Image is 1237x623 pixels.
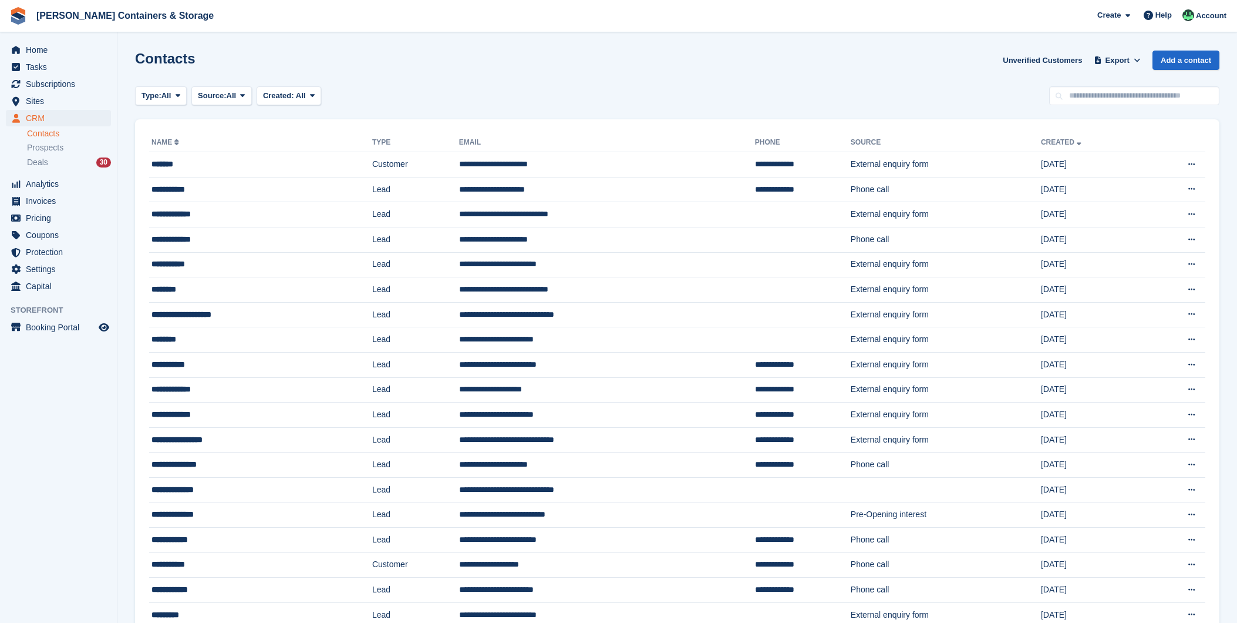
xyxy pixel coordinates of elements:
[26,227,96,243] span: Coupons
[372,252,459,277] td: Lead
[27,142,63,153] span: Prospects
[1105,55,1130,66] span: Export
[27,142,111,154] a: Prospects
[372,327,459,353] td: Lead
[851,202,1041,227] td: External enquiry form
[227,90,237,102] span: All
[32,6,218,25] a: [PERSON_NAME] Containers & Storage
[11,304,117,316] span: Storefront
[851,552,1041,578] td: Phone call
[851,453,1041,478] td: Phone call
[372,302,459,327] td: Lead
[1041,403,1145,428] td: [DATE]
[27,128,111,139] a: Contacts
[6,261,111,277] a: menu
[372,528,459,553] td: Lead
[1091,51,1143,70] button: Export
[851,327,1041,353] td: External enquiry form
[1182,9,1194,21] img: Arjun Preetham
[1041,252,1145,277] td: [DATE]
[372,177,459,202] td: Lead
[27,157,48,168] span: Deals
[372,133,459,152] th: Type
[6,193,111,209] a: menu
[1097,9,1121,21] span: Create
[97,320,111,334] a: Preview store
[1041,277,1145,303] td: [DATE]
[372,552,459,578] td: Customer
[191,86,252,106] button: Source: All
[1041,227,1145,252] td: [DATE]
[372,403,459,428] td: Lead
[1041,302,1145,327] td: [DATE]
[1152,51,1219,70] a: Add a contact
[1041,177,1145,202] td: [DATE]
[1041,202,1145,227] td: [DATE]
[1196,10,1226,22] span: Account
[851,377,1041,403] td: External enquiry form
[141,90,161,102] span: Type:
[6,76,111,92] a: menu
[96,158,111,168] div: 30
[1041,528,1145,553] td: [DATE]
[1155,9,1172,21] span: Help
[161,90,171,102] span: All
[135,51,196,66] h1: Contacts
[851,277,1041,303] td: External enquiry form
[1041,477,1145,503] td: [DATE]
[851,352,1041,377] td: External enquiry form
[26,176,96,192] span: Analytics
[26,244,96,260] span: Protection
[1041,327,1145,353] td: [DATE]
[459,133,755,152] th: Email
[851,302,1041,327] td: External enquiry form
[257,86,321,106] button: Created: All
[851,503,1041,528] td: Pre-Opening interest
[151,138,181,146] a: Name
[6,210,111,226] a: menu
[851,427,1041,453] td: External enquiry form
[372,227,459,252] td: Lead
[6,278,111,294] a: menu
[26,59,96,75] span: Tasks
[851,403,1041,428] td: External enquiry form
[851,177,1041,202] td: Phone call
[851,133,1041,152] th: Source
[6,110,111,126] a: menu
[6,244,111,260] a: menu
[6,93,111,109] a: menu
[26,210,96,226] span: Pricing
[851,227,1041,252] td: Phone call
[26,110,96,126] span: CRM
[851,578,1041,603] td: Phone call
[26,319,96,336] span: Booking Portal
[372,352,459,377] td: Lead
[6,42,111,58] a: menu
[9,7,27,25] img: stora-icon-8386f47178a22dfd0bd8f6a31ec36ba5ce8667c1dd55bd0f319d3a0aa187defe.svg
[26,93,96,109] span: Sites
[1041,427,1145,453] td: [DATE]
[372,477,459,503] td: Lead
[372,202,459,227] td: Lead
[6,176,111,192] a: menu
[1041,453,1145,478] td: [DATE]
[755,133,851,152] th: Phone
[851,152,1041,177] td: External enquiry form
[1041,552,1145,578] td: [DATE]
[26,76,96,92] span: Subscriptions
[6,319,111,336] a: menu
[998,51,1087,70] a: Unverified Customers
[372,503,459,528] td: Lead
[1041,352,1145,377] td: [DATE]
[1041,578,1145,603] td: [DATE]
[27,156,111,169] a: Deals 30
[26,278,96,294] span: Capital
[372,578,459,603] td: Lead
[6,59,111,75] a: menu
[1041,377,1145,403] td: [DATE]
[1041,138,1084,146] a: Created
[26,193,96,209] span: Invoices
[851,528,1041,553] td: Phone call
[1041,152,1145,177] td: [DATE]
[263,91,294,100] span: Created:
